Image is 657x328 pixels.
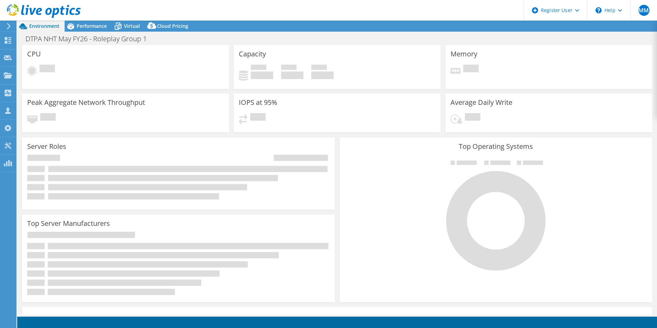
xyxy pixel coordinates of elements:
[22,35,157,43] h1: DTPA NHT May FY26 - Roleplay Group 1
[251,65,266,72] span: Used
[27,50,41,58] h3: CPU
[40,65,55,74] span: Pending
[463,65,479,74] span: Pending
[27,220,110,227] h3: Top Server Manufacturers
[250,113,266,122] span: Pending
[345,143,647,150] h3: Top Operating Systems
[27,143,66,150] h3: Server Roles
[27,99,145,106] h3: Peak Aggregate Network Throughput
[638,5,649,16] span: MM
[311,72,334,79] h4: 0 GiB
[157,23,188,29] span: Cloud Pricing
[239,99,277,106] h3: IOPS at 95%
[29,23,59,29] span: Environment
[465,113,480,122] span: Pending
[281,65,297,72] span: Free
[311,65,327,72] span: Total
[239,50,266,58] h3: Capacity
[450,99,512,106] h3: Average Daily Write
[124,23,140,29] span: Virtual
[281,72,303,79] h4: 0 GiB
[251,72,273,79] h4: 0 GiB
[450,50,477,58] h3: Memory
[77,23,107,29] span: Performance
[595,7,602,13] svg: \n
[40,113,56,122] span: Pending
